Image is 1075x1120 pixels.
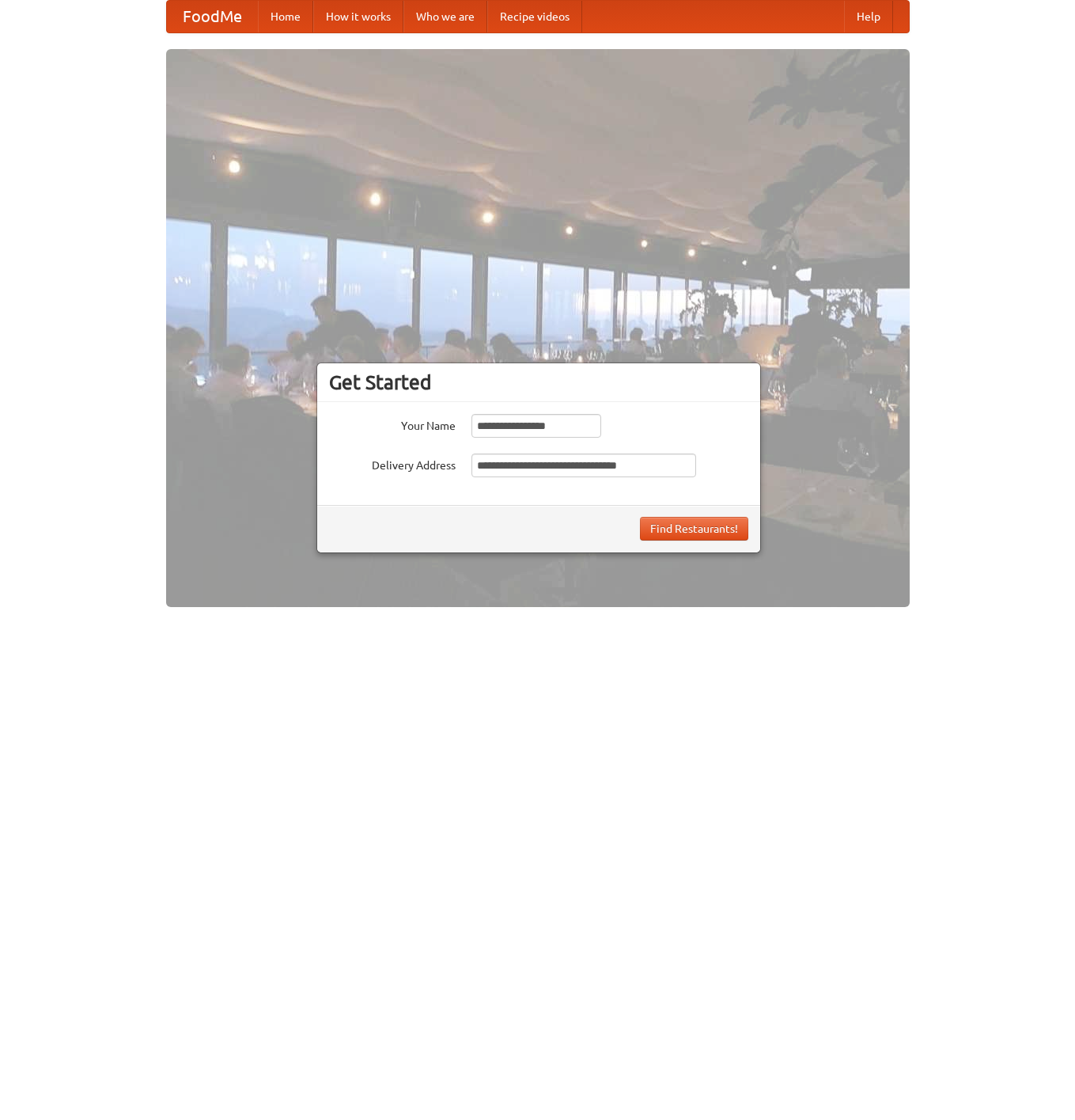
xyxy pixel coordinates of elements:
a: FoodMe [167,1,258,32]
a: Home [258,1,313,32]
a: Help [844,1,893,32]
a: How it works [313,1,403,32]
h3: Get Started [329,370,748,394]
button: Find Restaurants! [640,517,748,541]
label: Delivery Address [329,454,456,473]
label: Your Name [329,414,456,434]
a: Recipe videos [487,1,582,32]
a: Who we are [403,1,487,32]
